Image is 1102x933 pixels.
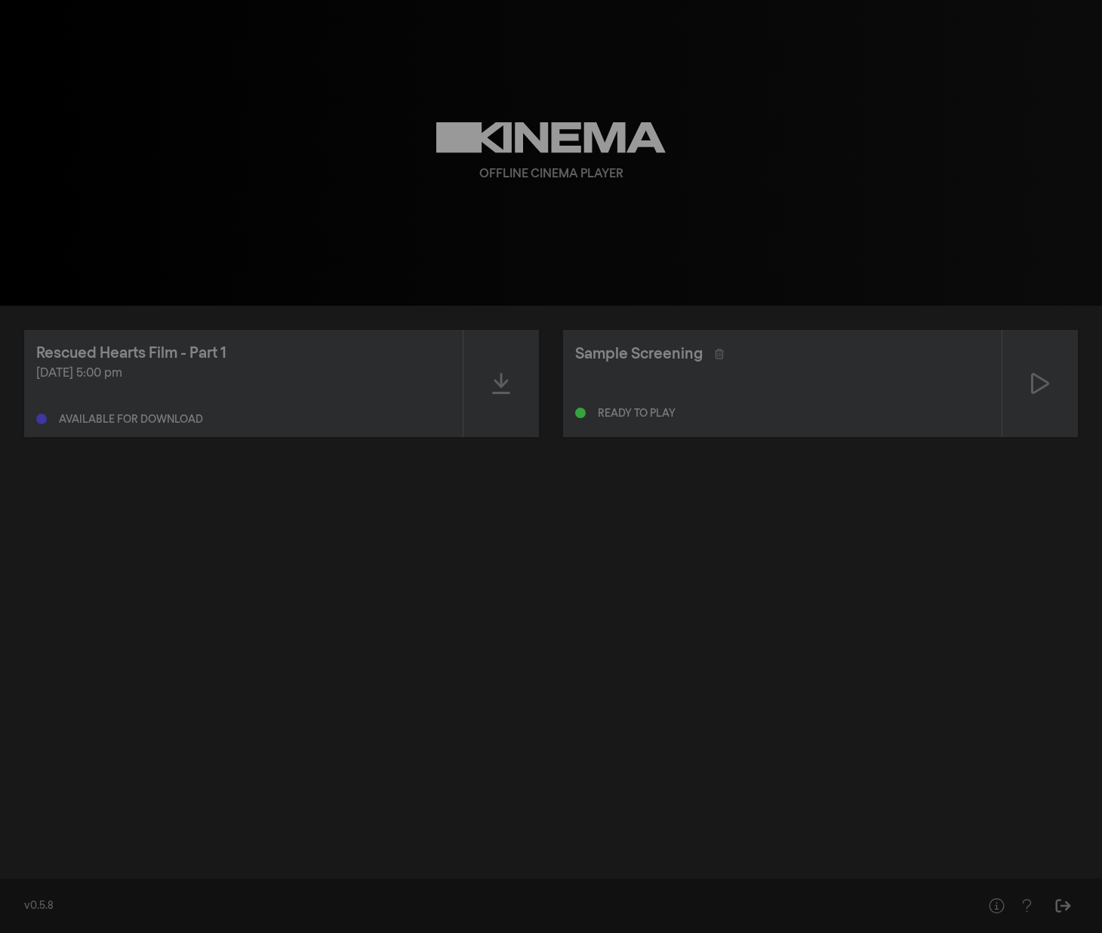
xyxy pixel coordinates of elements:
[981,891,1011,921] button: Help
[575,343,703,365] div: Sample Screening
[598,408,676,419] div: Ready to play
[59,414,203,425] div: Available for download
[24,898,951,914] div: v0.5.8
[1011,891,1042,921] button: Help
[36,342,226,365] div: Rescued Hearts Film - Part 1
[1048,891,1078,921] button: Sign Out
[479,165,623,183] div: Offline Cinema Player
[36,365,451,383] div: [DATE] 5:00 pm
